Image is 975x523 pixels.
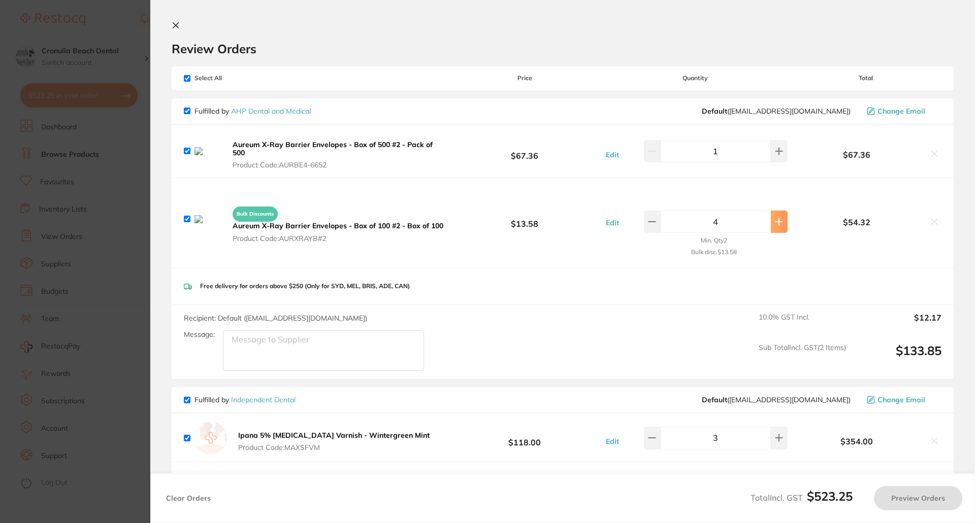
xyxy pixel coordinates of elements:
[790,218,923,227] b: $54.32
[691,249,737,256] small: Bulk disc. $13.58
[702,395,727,404] b: Default
[230,140,449,169] button: Aureum X-Ray Barrier Envelopes - Box of 500 #2 - Pack of 500 Product Code:AURBE4-6652
[790,75,941,82] span: Total
[601,75,790,82] span: Quantity
[194,107,311,115] p: Fulfilled by
[702,107,727,116] b: Default
[231,107,311,116] a: AHP Dental and Medical
[874,486,962,510] button: Preview Orders
[702,396,851,404] span: orders@independentdental.com.au
[233,161,446,169] span: Product Code: AURBE4-6652
[877,396,925,404] span: Change Email
[231,395,296,404] a: Independent Dental
[701,237,727,244] small: Min. Qty 2
[163,486,214,510] button: Clear Orders
[751,493,853,503] span: Total Incl. GST
[194,147,221,155] img: OWpuNjg5Mw
[233,140,433,157] b: Aureum X-Ray Barrier Envelopes - Box of 500 #2 - Pack of 500
[449,210,600,228] b: $13.58
[233,234,446,242] span: Product Code: AURXRAYB#2
[235,431,433,452] button: Ipana 5% [MEDICAL_DATA] Varnish - Wintergreen Mint Product Code:MAXSFVM
[854,313,941,335] output: $12.17
[194,215,221,223] img: ZDIwdjBjeQ
[702,107,851,115] span: orders@ahpdentalmedical.com.au
[864,107,941,116] button: Change Email
[194,396,296,404] p: Fulfilled by
[877,107,925,115] span: Change Email
[449,429,600,447] b: $118.00
[200,283,410,290] p: Free delivery for orders above $250 (Only for SYD, MEL, BRIS, ADE, CAN)
[603,218,622,227] button: Edit
[184,330,215,339] label: Message:
[759,313,846,335] span: 10.0 % GST Incl.
[238,443,430,451] span: Product Code: MAXSFVM
[603,150,622,159] button: Edit
[807,489,853,504] b: $523.25
[233,221,443,230] b: Aureum X-Ray Barrier Envelopes - Box of 100 #2 - Box of 100
[790,150,923,159] b: $67.36
[172,41,954,56] h2: Review Orders
[603,437,622,446] button: Edit
[230,202,449,242] button: Bulk Discounts Aureum X-Ray Barrier Envelopes - Box of 100 #2 - Box of 100 Product Code:AURXRAYB#2
[854,343,941,371] output: $133.85
[184,75,285,82] span: Select All
[790,437,923,446] b: $354.00
[759,343,846,371] span: Sub Total Incl. GST ( 2 Items)
[184,313,367,323] span: Recipient: Default ( [EMAIL_ADDRESS][DOMAIN_NAME] )
[233,206,278,222] span: Bulk Discounts
[194,422,227,454] img: empty.jpg
[449,75,600,82] span: Price
[449,142,600,160] b: $67.36
[238,431,430,440] b: Ipana 5% [MEDICAL_DATA] Varnish - Wintergreen Mint
[864,395,941,404] button: Change Email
